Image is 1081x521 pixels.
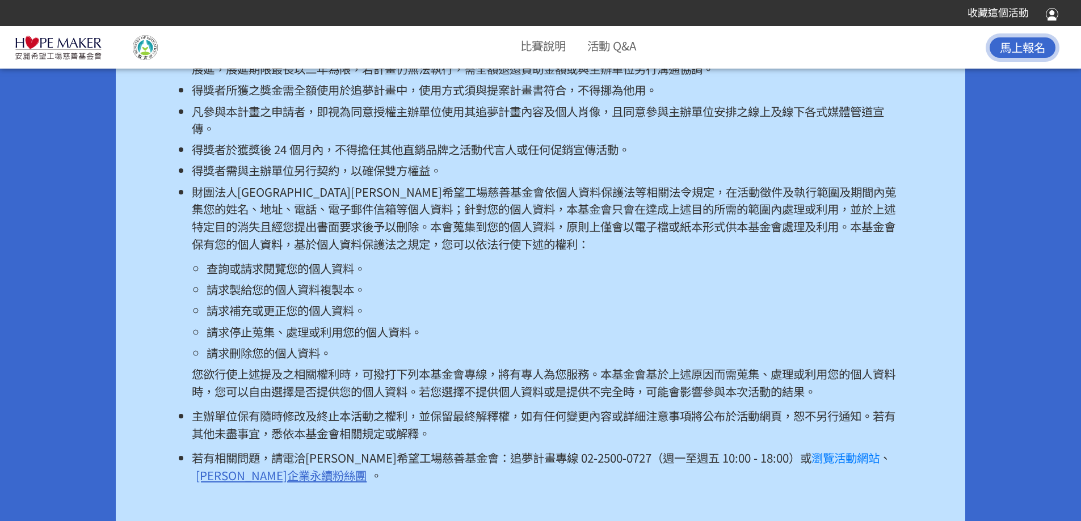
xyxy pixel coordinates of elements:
p: 財團法人[GEOGRAPHIC_DATA][PERSON_NAME]希望工場慈善基金會依個人資料保護法等相關法令規定，在活動徵件及執行範圍及期間內蒐集您的姓名、地址、電話、電子郵件信箱等個人資料... [192,183,903,253]
a: 比賽說明 [520,37,566,54]
img: 2025「小夢想．大志氣」追夢計畫 [15,35,102,60]
span: 請求補充或更正您的個人資料。 [207,302,365,319]
span: [PERSON_NAME]企業永續粉絲團 [196,467,367,484]
button: 馬上報名 [986,33,1059,62]
span: 或 [800,449,811,466]
p: 您欲行使上述提及之相關權利時，可撥打下列本基金會專線，將有專人為您服務。本基金會基於上述原因而需蒐集、處理或利用您的個人資料時，您可以自由選擇是否提供您的個人資料。若您選擇不提供個人資料或是提供... [192,365,903,400]
span: 請求刪除您的個人資料。 [207,344,331,361]
span: 請求製給您的個人資料複製本。 [207,281,365,298]
span: 查詢或請求閱覽您的個人資料。 [207,260,365,277]
img: 教育部國民及學前教育署 [109,35,182,60]
span: 收藏這個活動 [968,7,1029,19]
span: 凡參與本計畫之申請者，即視為同意授權主辦單位使用其追夢計畫內容及個人肖像，且同意參與主辦單位安排之線上及線下各式媒體管道宣傳。 [192,103,884,137]
a: 活動 Q&A [587,37,636,54]
a: 瀏覽活動網站 [811,449,880,466]
p: 主辦單位保有隨時修改及終止本活動之權利，並保留最終解釋權，如有任何變更內容或詳細注意事項將公布於活動網頁，恕不另行通知。若有其他未盡事宜，悉依本基金會相關規定或解釋。 [192,407,903,442]
span: 、 [880,449,891,466]
span: 。 [371,467,382,484]
span: 若有相關問題，請電洽[PERSON_NAME]希望工場慈善基金會：追夢計畫專線 02-2500-0727（週一至週五 10:00 - 18:00） [192,449,800,466]
span: 馬上報名 [1000,39,1045,56]
span: 請求停止蒐集、處理或利用您的個人資料。 [207,323,422,340]
a: [PERSON_NAME]企業永續粉絲團 [196,467,367,484]
span: 得獎者所獲之獎金需全額使用於追夢計畫中，使用方式須與提案計畫書符合，不得挪為他用。 [192,81,657,98]
span: 得獎者於獲獎後 24 個月內，不得擔任其他直銷品牌之活動代言人或任何促銷宣傳活動。 [192,141,630,158]
span: 得獎者需與主辦單位另行契約，以確保雙方權益。 [192,162,441,179]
